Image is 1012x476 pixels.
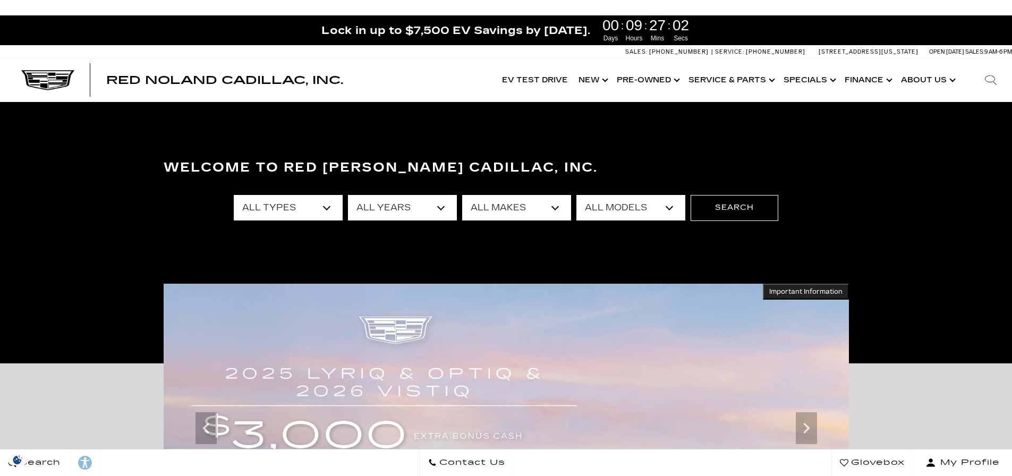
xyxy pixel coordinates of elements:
button: Important Information [763,284,849,300]
a: EV Test Drive [497,59,573,101]
select: Filter by year [348,195,457,220]
span: Mins [648,33,668,43]
span: 9 AM-6 PM [984,48,1012,55]
a: Specials [778,59,839,101]
section: Click to Open Cookie Consent Modal [5,454,30,465]
span: : [668,18,671,33]
span: My Profile [936,455,1000,470]
select: Filter by make [462,195,571,220]
span: [PHONE_NUMBER] [649,48,709,55]
button: Search [691,195,778,220]
span: Sales: [625,48,648,55]
span: Days [601,33,621,43]
span: 02 [671,18,691,33]
a: Service & Parts [683,59,778,101]
a: Sales: [PHONE_NUMBER] [625,49,711,55]
h3: Welcome to Red [PERSON_NAME] Cadillac, Inc. [164,157,849,178]
a: [STREET_ADDRESS][US_STATE] [819,48,919,55]
a: Pre-Owned [611,59,683,101]
span: Service: [715,48,744,55]
span: : [621,18,624,33]
span: Secs [671,33,691,43]
span: Contact Us [437,455,505,470]
a: Glovebox [831,449,913,476]
div: Previous [195,412,217,444]
span: Lock in up to $7,500 EV Savings by [DATE]. [321,23,590,37]
span: : [644,18,648,33]
select: Filter by model [576,195,685,220]
button: Open user profile menu [913,449,1012,476]
a: Contact Us [420,449,514,476]
a: Finance [839,59,896,101]
select: Filter by type [234,195,343,220]
a: Close [994,21,1007,33]
a: Service: [PHONE_NUMBER] [711,49,808,55]
span: 09 [624,18,644,33]
a: About Us [896,59,959,101]
span: Glovebox [848,455,905,470]
span: Open [DATE] [929,48,964,55]
span: Important Information [769,287,843,296]
span: Red Noland Cadillac, Inc. [106,74,343,87]
span: 27 [648,18,668,33]
span: Hours [624,33,644,43]
div: Next [796,412,817,444]
img: Opt-Out Icon [5,454,30,465]
a: Red Noland Cadillac, Inc. [106,75,343,86]
a: New [573,59,611,101]
img: Cadillac Dark Logo with Cadillac White Text [21,70,74,90]
span: [PHONE_NUMBER] [746,48,805,55]
span: Search [16,455,61,470]
span: 00 [601,18,621,33]
span: Sales: [965,48,984,55]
